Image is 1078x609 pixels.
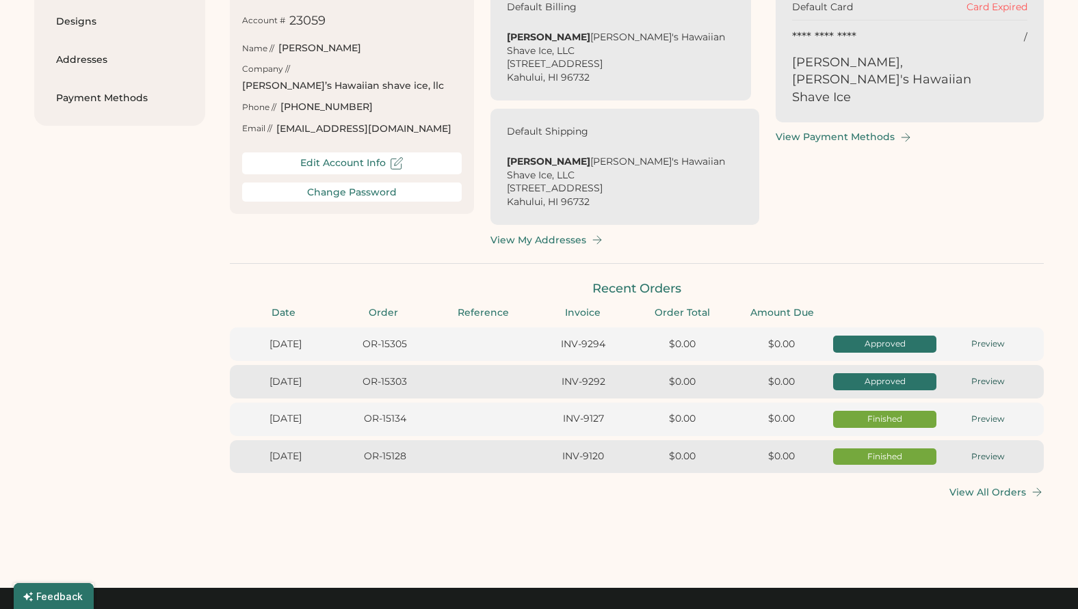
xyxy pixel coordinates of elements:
[507,155,743,208] div: [PERSON_NAME]'s Hawaiian Shave Ice, LLC [STREET_ADDRESS] Kahului, HI 96732
[307,187,397,198] div: Change Password
[56,53,183,67] div: Addresses
[837,338,932,350] div: Approved
[280,100,373,114] div: [PHONE_NUMBER]
[242,123,272,135] div: Email //
[337,450,432,463] div: OR-15128
[737,306,828,320] div: Amount Due
[242,79,444,93] div: [PERSON_NAME]’s Hawaiian shave ice, llc
[507,125,588,139] div: Default Shipping
[536,450,631,463] div: INV-9120
[242,15,285,27] div: Account #
[1024,31,1027,44] div: /
[910,1,1027,14] div: Card Expired
[536,375,631,389] div: INV-9292
[941,338,1036,350] div: Preview
[242,64,290,75] div: Company //
[941,451,1036,463] div: Preview
[337,412,432,426] div: OR-15134
[734,338,829,351] div: $0.00
[289,12,326,29] div: 23059
[635,412,730,426] div: $0.00
[776,131,895,143] div: View Payment Methods
[337,375,432,389] div: OR-15303
[338,306,430,320] div: Order
[734,375,829,389] div: $0.00
[278,42,361,55] div: [PERSON_NAME]
[537,306,629,320] div: Invoice
[635,375,730,389] div: $0.00
[490,234,586,246] div: View My Addresses
[238,375,333,389] div: [DATE]
[507,155,590,167] strong: [PERSON_NAME]
[242,43,274,55] div: Name //
[56,15,183,29] div: Designs
[792,1,910,14] div: Default Card
[276,122,451,136] div: [EMAIL_ADDRESS][DOMAIN_NAME]
[507,1,577,14] div: Default Billing
[238,306,330,320] div: Date
[238,450,333,463] div: [DATE]
[734,412,829,426] div: $0.00
[734,450,829,463] div: $0.00
[837,376,932,388] div: Approved
[949,487,1026,498] div: View All Orders
[242,102,276,113] div: Phone //
[230,280,1044,297] div: Recent Orders
[837,414,932,425] div: Finished
[238,338,333,351] div: [DATE]
[792,54,992,106] div: [PERSON_NAME], [PERSON_NAME]'s Hawaiian Shave Ice
[635,450,730,463] div: $0.00
[337,338,432,351] div: OR-15305
[941,414,1036,425] div: Preview
[837,451,932,463] div: Finished
[507,31,590,43] strong: [PERSON_NAME]
[238,412,333,426] div: [DATE]
[300,157,386,169] div: Edit Account Info
[536,412,631,426] div: INV-9127
[507,31,735,84] div: [PERSON_NAME]'s Hawaiian Shave Ice, LLC [STREET_ADDRESS] Kahului, HI 96732
[941,376,1036,388] div: Preview
[637,306,728,320] div: Order Total
[635,338,730,351] div: $0.00
[438,306,529,320] div: Reference
[56,92,183,105] div: Payment Methods
[536,338,631,351] div: INV-9294
[1000,54,1027,81] img: yH5BAEAAAAALAAAAAABAAEAAAIBRAA7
